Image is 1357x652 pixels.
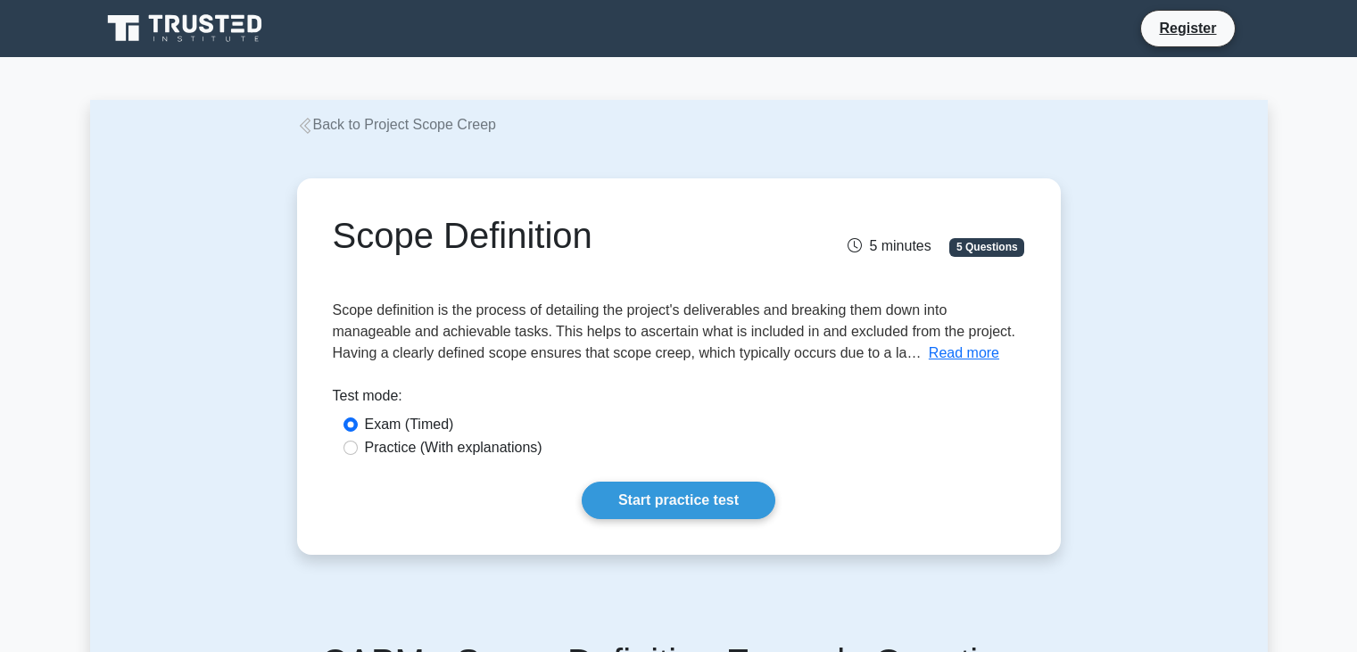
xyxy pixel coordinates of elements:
a: Back to Project Scope Creep [297,117,496,132]
a: Start practice test [582,482,775,519]
button: Read more [929,343,999,364]
div: Test mode: [333,385,1025,414]
h1: Scope Definition [333,214,787,257]
span: 5 Questions [949,238,1024,256]
label: Practice (With explanations) [365,437,542,458]
a: Register [1148,17,1227,39]
span: Scope definition is the process of detailing the project's deliverables and breaking them down in... [333,302,1016,360]
span: 5 minutes [848,238,931,253]
label: Exam (Timed) [365,414,454,435]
